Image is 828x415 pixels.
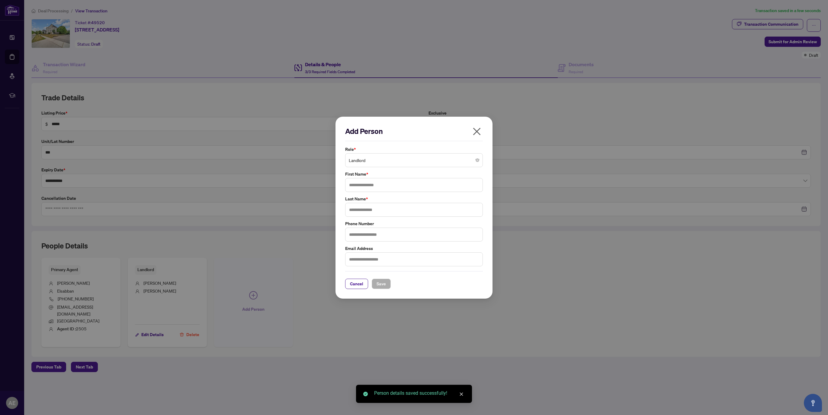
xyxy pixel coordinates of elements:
button: Cancel [345,278,368,289]
div: Person details saved successfully! [374,390,465,397]
span: Landlord [349,154,479,166]
label: Email Address [345,245,483,251]
span: check-circle [363,392,368,396]
label: Phone Number [345,220,483,227]
span: close-circle [476,158,479,162]
span: close [459,392,464,396]
h2: Add Person [345,126,483,136]
label: Last Name [345,196,483,202]
a: Close [458,391,465,397]
span: close [472,127,482,136]
label: Role [345,146,483,153]
label: First Name [345,171,483,177]
button: Open asap [804,394,822,412]
button: Save [372,278,391,289]
span: Cancel [350,279,363,288]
